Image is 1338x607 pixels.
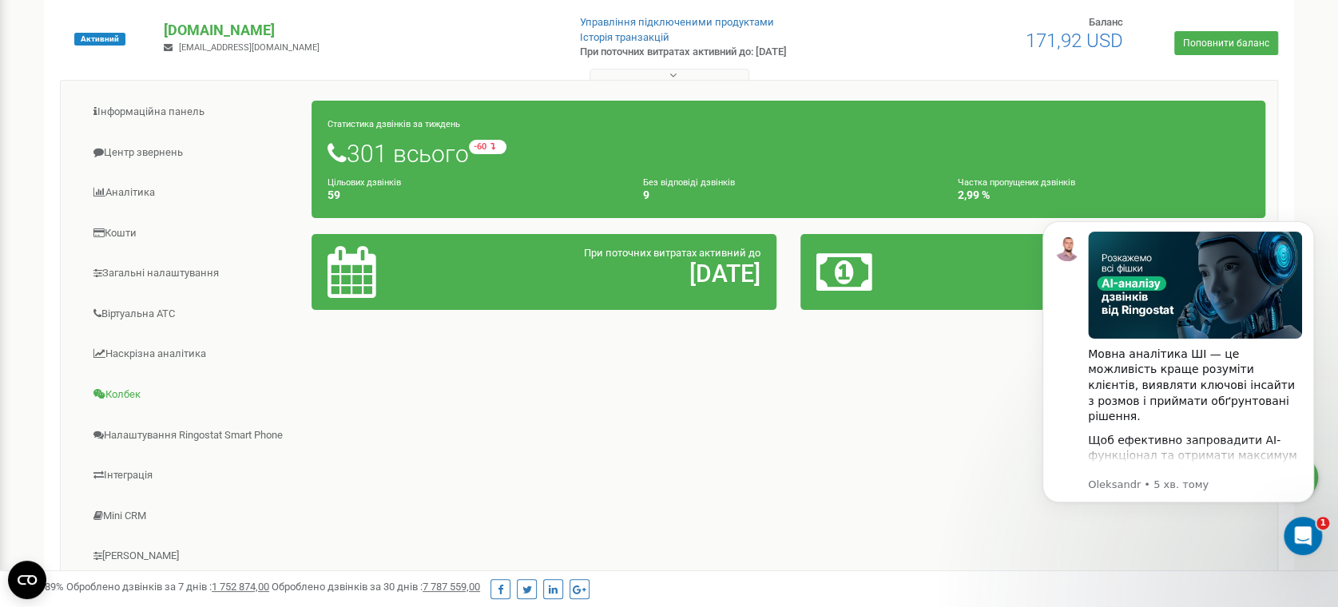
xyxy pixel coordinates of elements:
span: Оброблено дзвінків за 30 днів : [272,581,480,593]
iframe: Intercom live chat [1284,517,1322,555]
span: Оброблено дзвінків за 7 днів : [66,581,269,593]
span: 171,92 USD [1026,30,1123,52]
a: Налаштування Ringostat Smart Phone [73,416,312,455]
u: 7 787 559,00 [423,581,480,593]
u: 1 752 874,00 [212,581,269,593]
small: Статистика дзвінків за тиждень [328,119,460,129]
a: Віртуальна АТС [73,295,312,334]
a: Історія транзакцій [580,31,669,43]
iframe: Intercom notifications повідомлення [1018,197,1338,564]
a: Mini CRM [73,497,312,536]
h4: 2,99 % [958,189,1249,201]
span: [EMAIL_ADDRESS][DOMAIN_NAME] [179,42,320,53]
button: Open CMP widget [8,561,46,599]
a: Наскрізна аналітика [73,335,312,374]
h4: 59 [328,189,619,201]
a: Колбек [73,375,312,415]
a: Поповнити баланс [1174,31,1278,55]
span: При поточних витратах активний до [584,247,760,259]
span: Баланс [1089,16,1123,28]
a: Інтеграція [73,456,312,495]
a: Управління підключеними продуктами [580,16,774,28]
a: Кошти [73,214,312,253]
h1: 301 всього [328,140,1249,167]
p: При поточних витратах активний до: [DATE] [580,45,867,60]
small: -60 [469,140,506,154]
span: 1 [1316,517,1329,530]
a: Центр звернень [73,133,312,173]
h4: 9 [642,189,934,201]
small: Цільових дзвінків [328,177,401,188]
p: [DOMAIN_NAME] [164,20,554,41]
a: Аналiтика [73,173,312,212]
h2: [DATE] [479,260,760,287]
a: [PERSON_NAME] [73,537,312,576]
span: Активний [74,33,125,46]
small: Без відповіді дзвінків [642,177,734,188]
a: Інформаційна панель [73,93,312,132]
small: Частка пропущених дзвінків [958,177,1075,188]
a: Загальні налаштування [73,254,312,293]
h2: 171,92 $ [969,260,1249,287]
